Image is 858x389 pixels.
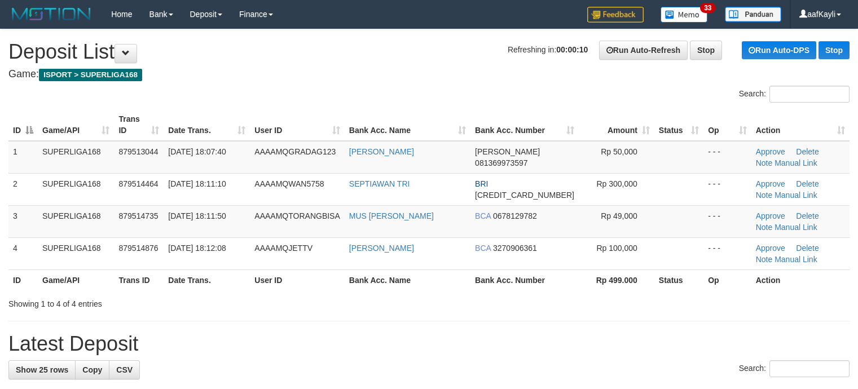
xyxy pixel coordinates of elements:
[756,179,785,188] a: Approve
[8,333,850,355] h1: Latest Deposit
[475,244,491,253] span: BCA
[775,223,817,232] a: Manual Link
[587,7,644,23] img: Feedback.jpg
[769,86,850,103] input: Search:
[16,365,68,374] span: Show 25 rows
[345,109,470,141] th: Bank Acc. Name: activate to sort column ascending
[38,237,114,269] td: SUPERLIGA168
[118,244,158,253] span: 879514876
[38,109,114,141] th: Game/API: activate to sort column ascending
[38,205,114,237] td: SUPERLIGA168
[475,191,574,200] span: Copy 685901009472532 to clipboard
[8,294,349,310] div: Showing 1 to 4 of 4 entries
[475,158,527,167] span: Copy 081369973597 to clipboard
[8,173,38,205] td: 2
[8,6,94,23] img: MOTION_logo.png
[703,109,751,141] th: Op: activate to sort column ascending
[751,269,850,290] th: Action
[8,205,38,237] td: 3
[601,211,637,220] span: Rp 49,000
[742,41,816,59] a: Run Auto-DPS
[703,173,751,205] td: - - -
[796,211,819,220] a: Delete
[703,205,751,237] td: - - -
[751,109,850,141] th: Action: activate to sort column ascending
[796,244,819,253] a: Delete
[703,141,751,174] td: - - -
[601,147,637,156] span: Rp 50,000
[109,360,140,379] a: CSV
[345,269,470,290] th: Bank Acc. Name
[756,255,773,264] a: Note
[38,141,114,174] td: SUPERLIGA168
[168,211,226,220] span: [DATE] 18:11:50
[769,360,850,377] input: Search:
[775,255,817,264] a: Manual Link
[114,109,164,141] th: Trans ID: activate to sort column ascending
[118,211,158,220] span: 879514735
[756,158,773,167] a: Note
[819,41,850,59] a: Stop
[8,109,38,141] th: ID: activate to sort column descending
[75,360,109,379] a: Copy
[470,109,579,141] th: Bank Acc. Number: activate to sort column ascending
[168,179,226,188] span: [DATE] 18:11:10
[164,109,250,141] th: Date Trans.: activate to sort column ascending
[579,269,654,290] th: Rp 499.000
[493,211,537,220] span: Copy 0678129782 to clipboard
[114,269,164,290] th: Trans ID
[254,147,336,156] span: AAAAMQGRADAG123
[739,86,850,103] label: Search:
[596,244,637,253] span: Rp 100,000
[39,69,142,81] span: ISPORT > SUPERLIGA168
[8,269,38,290] th: ID
[38,173,114,205] td: SUPERLIGA168
[164,269,250,290] th: Date Trans.
[349,179,410,188] a: SEPTIAWAN TRI
[703,269,751,290] th: Op
[475,147,540,156] span: [PERSON_NAME]
[661,7,708,23] img: Button%20Memo.svg
[118,179,158,188] span: 879514464
[756,147,785,156] a: Approve
[254,244,313,253] span: AAAAMQJETTV
[250,109,344,141] th: User ID: activate to sort column ascending
[756,191,773,200] a: Note
[654,109,703,141] th: Status: activate to sort column ascending
[703,237,751,269] td: - - -
[725,7,781,22] img: panduan.png
[8,237,38,269] td: 4
[756,211,785,220] a: Approve
[475,179,488,188] span: BRI
[82,365,102,374] span: Copy
[118,147,158,156] span: 879513044
[775,158,817,167] a: Manual Link
[116,365,133,374] span: CSV
[8,69,850,80] h4: Game:
[756,244,785,253] a: Approve
[796,179,819,188] a: Delete
[254,211,340,220] span: AAAAMQTORANGBISA
[349,147,414,156] a: [PERSON_NAME]
[654,269,703,290] th: Status
[475,211,491,220] span: BCA
[556,45,588,54] strong: 00:00:10
[38,269,114,290] th: Game/API
[579,109,654,141] th: Amount: activate to sort column ascending
[700,3,715,13] span: 33
[599,41,688,60] a: Run Auto-Refresh
[8,41,850,63] h1: Deposit List
[596,179,637,188] span: Rp 300,000
[168,244,226,253] span: [DATE] 18:12:08
[349,244,414,253] a: [PERSON_NAME]
[775,191,817,200] a: Manual Link
[349,211,434,220] a: MUS [PERSON_NAME]
[8,360,76,379] a: Show 25 rows
[739,360,850,377] label: Search:
[493,244,537,253] span: Copy 3270906361 to clipboard
[690,41,722,60] a: Stop
[796,147,819,156] a: Delete
[8,141,38,174] td: 1
[470,269,579,290] th: Bank Acc. Number
[254,179,324,188] span: AAAAMQWAN5758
